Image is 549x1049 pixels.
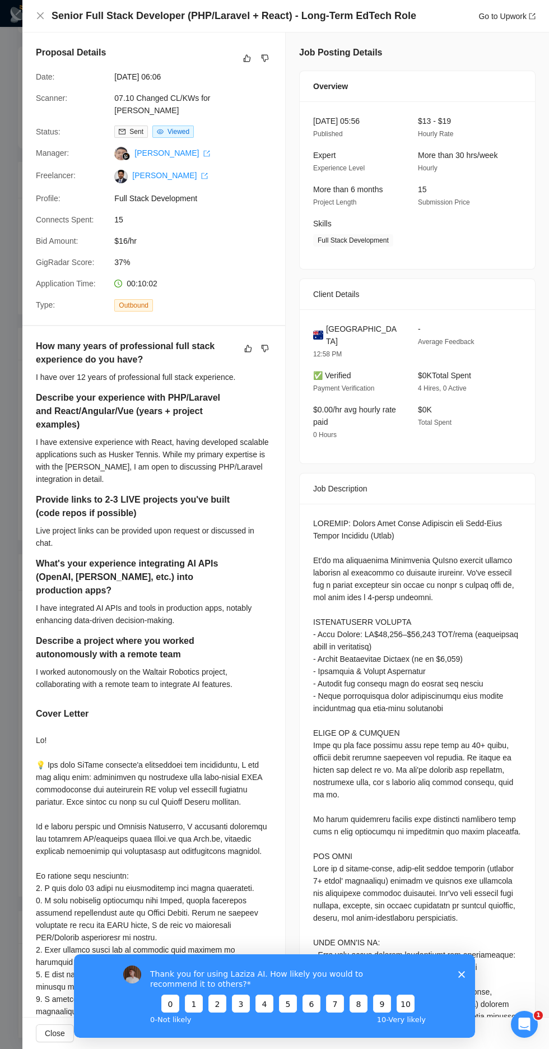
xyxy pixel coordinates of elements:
div: I worked autonomously on the Waltair Robotics project, collaborating with a remote team to integr... [36,666,272,690]
h5: Cover Letter [36,707,89,721]
h5: Proposal Details [36,46,106,59]
span: Date: [36,72,54,81]
span: Project Length [313,198,356,206]
span: mail [119,128,125,135]
span: Connects Spent: [36,215,94,224]
h5: What's your experience integrating AI APIs (OpenAI, [PERSON_NAME], etc.) into production apps? [36,557,236,597]
a: 07.10 Changed CL/KWs for [PERSON_NAME] [114,94,210,115]
div: I have integrated AI APIs and tools in production apps, notably enhancing data-driven decision-ma... [36,602,272,626]
span: 0 Hours [313,431,337,439]
span: 37% [114,256,282,268]
span: eye [157,128,164,135]
span: $0K Total Spent [418,371,471,380]
span: $13 - $19 [418,117,451,126]
span: dislike [261,344,269,353]
span: Bid Amount: [36,236,78,245]
span: 12:58 PM [313,350,342,358]
span: Submission Price [418,198,470,206]
button: like [241,342,255,355]
iframe: Intercom live chat [511,1011,538,1038]
span: Status: [36,127,61,136]
span: Profile: [36,194,61,203]
span: Experience Level [313,164,365,172]
h5: Job Posting Details [299,46,382,59]
span: export [201,173,208,179]
span: Full Stack Development [313,234,393,247]
span: Overview [313,80,348,92]
img: 🇦🇺 [313,329,323,341]
span: $16/hr [114,235,282,247]
span: export [203,150,210,157]
span: Payment Verification [313,384,374,392]
span: 15 [114,213,282,226]
span: Sent [129,128,143,136]
span: like [244,344,252,353]
img: c1nrCZW-5O1cqDoFHo_Xz-MnZy_1n7AANUNe4nlxuVeg31ZSGucUI1M07LWjpjBHA9 [114,170,128,183]
button: dislike [258,342,272,355]
span: - [418,324,421,333]
span: Total Spent [418,419,452,426]
span: Type: [36,300,55,309]
span: Expert [313,151,336,160]
span: Average Feedback [418,338,474,346]
span: [DATE] 06:06 [114,71,282,83]
span: 00:10:02 [127,279,157,288]
div: Live project links can be provided upon request or discussed in chat. [36,524,272,549]
h5: Describe your experience with PHP/Laravel and React/Angular/Vue (years + project examples) [36,391,236,431]
span: Hourly [418,164,438,172]
span: Manager: [36,148,69,157]
span: Published [313,130,343,138]
span: dislike [261,54,269,63]
h5: Describe a project where you worked autonomously with a remote team [36,634,236,661]
span: export [529,13,536,20]
span: Skills [313,219,332,228]
span: Viewed [168,128,189,136]
span: Hourly Rate [418,130,453,138]
span: ✅ Verified [313,371,351,380]
div: Job Description [313,474,522,504]
a: [PERSON_NAME] export [132,171,208,180]
span: clock-circle [114,280,122,287]
div: I have over 12 years of professional full stack experience. [36,371,272,383]
span: Freelancer: [36,171,76,180]
img: gigradar-bm.png [122,152,130,160]
div: I have extensive experience with React, having developed scalable applications such as Husker Ten... [36,436,272,485]
span: like [243,54,251,63]
a: [PERSON_NAME] export [134,148,210,157]
span: [DATE] 05:56 [313,117,360,126]
span: More than 30 hrs/week [418,151,497,160]
span: [GEOGRAPHIC_DATA] [326,323,400,347]
span: Full Stack Development [114,192,282,205]
span: 15 [418,185,427,194]
button: Close [36,1024,74,1042]
span: Application Time: [36,279,96,288]
span: Scanner: [36,94,67,103]
span: 1 [534,1011,543,1020]
span: More than 6 months [313,185,383,194]
span: 4 Hires, 0 Active [418,384,467,392]
div: Client Details [313,279,522,309]
span: GigRadar Score: [36,258,94,267]
span: Close [45,1027,65,1039]
button: dislike [258,52,272,65]
span: $0K [418,405,432,414]
h5: How many years of professional full stack experience do you have? [36,340,236,366]
span: Outbound [114,299,153,312]
h4: Senior Full Stack Developer (PHP/Laravel + React) - Long-Term EdTech Role [52,9,416,23]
